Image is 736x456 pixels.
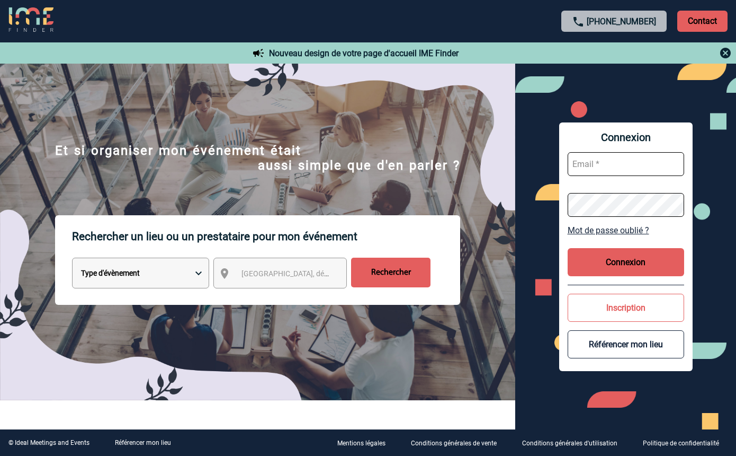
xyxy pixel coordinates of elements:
button: Connexion [568,248,684,276]
div: © Ideal Meetings and Events [8,439,89,446]
img: call-24-px.png [572,15,585,28]
a: Mot de passe oublié ? [568,225,684,235]
a: Conditions générales de vente [402,438,514,448]
a: Conditions générales d'utilisation [514,438,634,448]
p: Conditions générales d'utilisation [522,440,617,448]
button: Référencer mon lieu [568,330,684,358]
p: Contact [677,11,728,32]
a: Mentions légales [329,438,402,448]
p: Conditions générales de vente [411,440,497,448]
span: Connexion [568,131,684,144]
p: Politique de confidentialité [643,440,719,448]
a: Référencer mon lieu [115,439,171,446]
p: Mentions légales [337,440,385,448]
span: [GEOGRAPHIC_DATA], département, région... [241,269,389,278]
a: [PHONE_NUMBER] [587,16,656,27]
a: Politique de confidentialité [634,438,736,448]
p: Rechercher un lieu ou un prestataire pour mon événement [72,215,460,258]
input: Rechercher [351,258,430,287]
button: Inscription [568,294,684,322]
input: Email * [568,152,684,176]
